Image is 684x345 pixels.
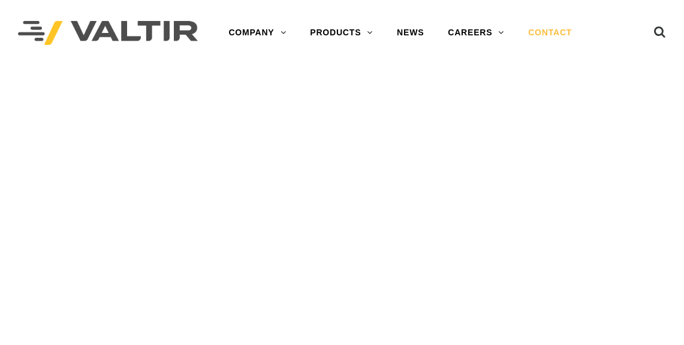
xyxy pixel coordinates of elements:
a: NEWS [385,21,436,45]
a: CONTACT [516,21,584,45]
a: CAREERS [436,21,516,45]
a: PRODUCTS [298,21,385,45]
a: COMPANY [216,21,298,45]
img: Valtir [18,21,198,46]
